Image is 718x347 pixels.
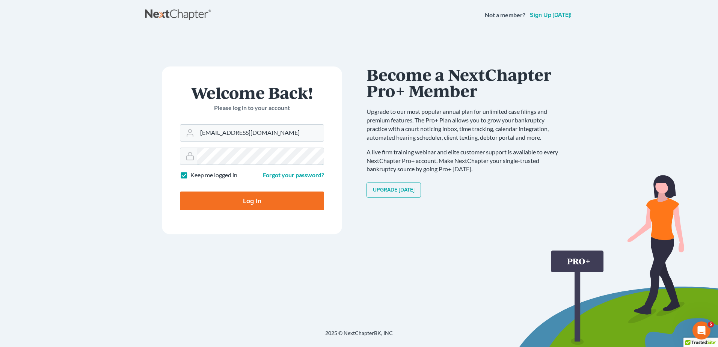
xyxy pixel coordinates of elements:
[190,171,237,180] label: Keep me logged in
[367,183,421,198] a: Upgrade [DATE]
[528,12,573,18] a: Sign up [DATE]!
[180,104,324,112] p: Please log in to your account
[197,125,324,141] input: Email Address
[263,171,324,178] a: Forgot your password?
[180,84,324,101] h1: Welcome Back!
[692,321,710,339] iframe: Intercom live chat
[367,66,566,98] h1: Become a NextChapter Pro+ Member
[145,329,573,343] div: 2025 © NextChapterBK, INC
[367,148,566,174] p: A live firm training webinar and elite customer support is available to every NextChapter Pro+ ac...
[180,192,324,210] input: Log In
[367,107,566,142] p: Upgrade to our most popular annual plan for unlimited case filings and premium features. The Pro+...
[485,11,525,20] strong: Not a member?
[708,321,714,327] span: 5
